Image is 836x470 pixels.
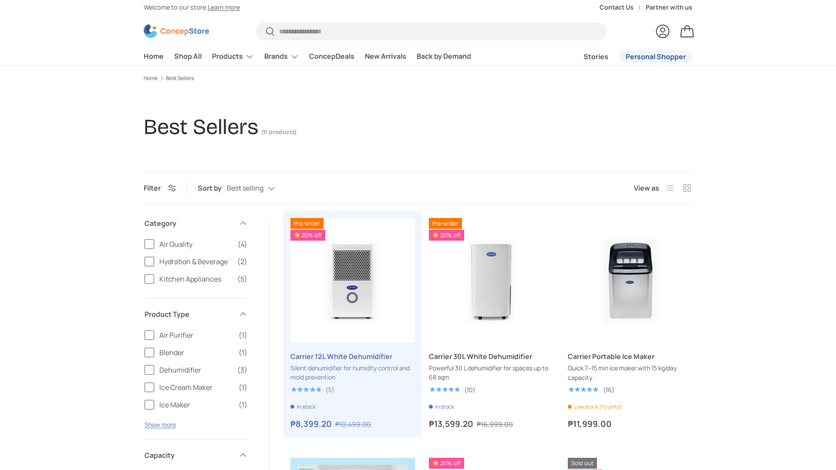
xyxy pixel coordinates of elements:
[583,48,608,65] a: Stories
[239,347,247,358] span: (1)
[144,74,692,82] nav: Breadcrumbs
[159,274,232,284] span: Kitchen Appliances
[646,3,692,12] a: Partner with us
[626,53,686,60] span: Personal Shopper
[600,3,646,12] a: Contact Us
[159,239,233,249] span: Air Quality
[208,3,240,11] a: Learn more
[237,365,247,375] span: (3)
[159,365,232,375] span: Dehumidifier
[145,299,247,330] summary: Product Type
[619,50,692,63] a: Personal Shopper
[239,399,247,410] span: (1)
[144,114,258,140] h1: Best Sellers
[227,184,263,192] span: Best selling
[212,48,254,65] a: Products
[568,458,597,469] span: Sold out
[290,352,392,361] a: Carrier 12L White Dehumidifier
[237,274,247,284] span: (5)
[634,183,659,193] span: View as
[568,218,692,342] a: Carrier Portable Ice Maker
[239,382,247,393] span: (1)
[429,230,464,241] span: 20% off
[290,218,324,229] span: Pre-order
[238,239,247,249] span: (4)
[290,230,325,241] span: 20% off
[568,218,692,342] img: carrier-ice-maker-full-view-concepstore
[429,352,532,361] a: Carrier 30L White Dehumidifier
[159,347,233,358] span: Blender
[264,48,299,65] a: Brands
[145,208,247,239] summary: Category
[237,256,247,267] span: (2)
[207,48,259,65] summary: Products
[145,309,233,319] span: Product Type
[429,218,553,342] a: Carrier 30L White Dehumidifier
[144,48,471,65] nav: Primary
[239,330,247,340] span: (1)
[259,48,304,65] summary: Brands
[290,218,415,342] img: carrier-dehumidifier-12-liter-full-view-concepstore
[159,382,233,393] span: Ice Cream Maker
[290,218,415,342] a: Carrier 12L White Dehumidifier
[198,183,227,193] label: Sort by
[174,48,202,65] a: Shop All
[417,48,471,65] a: Back by Demand
[159,330,233,340] span: Air Purifier
[159,399,233,410] span: Ice Maker
[144,24,209,38] img: ConcepStore
[144,48,164,65] a: Home
[309,48,354,65] a: ConcepDeals
[144,183,161,193] span: Filter
[145,218,233,228] span: Category
[145,450,233,460] span: Capacity
[365,48,406,65] a: New Arrivals
[144,3,240,12] p: Welcome to our store.
[144,76,158,81] a: Home
[429,218,462,229] span: Pre-order
[159,256,232,267] span: Hydration & Beverage
[429,218,553,342] img: carrier-dehumidifier-30-liter-full-view-concepstore
[429,458,464,469] span: 20% off
[568,352,654,361] a: Carrier Portable Ice Maker
[262,128,297,136] span: (11 products)
[145,420,176,429] button: Show more
[227,181,292,196] button: Best selling
[166,76,194,81] a: Best Sellers
[563,48,692,65] nav: Secondary
[144,183,176,193] button: Filter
